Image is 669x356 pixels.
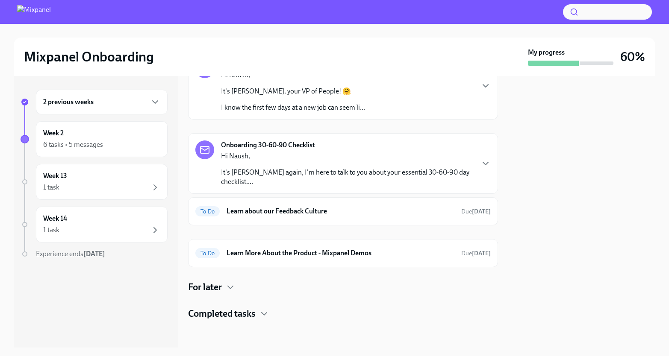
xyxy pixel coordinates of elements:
[21,121,168,157] a: Week 26 tasks • 5 messages
[461,208,491,215] span: Due
[188,281,222,294] h4: For later
[472,208,491,215] strong: [DATE]
[188,307,498,320] div: Completed tasks
[461,249,491,257] span: September 15th, 2025 12:00
[227,207,454,216] h6: Learn about our Feedback Culture
[83,250,105,258] strong: [DATE]
[221,103,365,112] p: I know the first few days at a new job can seem li...
[472,250,491,257] strong: [DATE]
[528,48,565,57] strong: My progress
[36,90,168,114] div: 2 previous weeks
[227,248,454,258] h6: Learn More About the Product - Mixpanel Demos
[461,207,491,216] span: September 15th, 2025 12:00
[43,214,67,223] h6: Week 14
[221,152,474,161] p: Hi Naush,
[43,183,59,192] div: 1 task
[43,128,64,138] h6: Week 2
[221,140,315,150] strong: Onboarding 30-60-90 Checklist
[36,250,105,258] span: Experience ends
[188,281,498,294] div: For later
[43,225,59,235] div: 1 task
[21,164,168,200] a: Week 131 task
[620,49,645,64] h3: 60%
[221,87,365,96] p: It's [PERSON_NAME], your VP of People! 🤗
[195,246,491,260] a: To DoLearn More About the Product - Mixpanel DemosDue[DATE]
[195,204,491,218] a: To DoLearn about our Feedback CultureDue[DATE]
[17,5,51,19] img: Mixpanel
[21,207,168,242] a: Week 141 task
[43,171,67,181] h6: Week 13
[221,168,474,187] p: It's [PERSON_NAME] again, I'm here to talk to you about your essential 30-60-90 day checklist....
[43,97,94,107] h6: 2 previous weeks
[24,48,154,65] h2: Mixpanel Onboarding
[43,140,103,149] div: 6 tasks • 5 messages
[195,250,220,257] span: To Do
[195,208,220,215] span: To Do
[188,307,256,320] h4: Completed tasks
[461,250,491,257] span: Due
